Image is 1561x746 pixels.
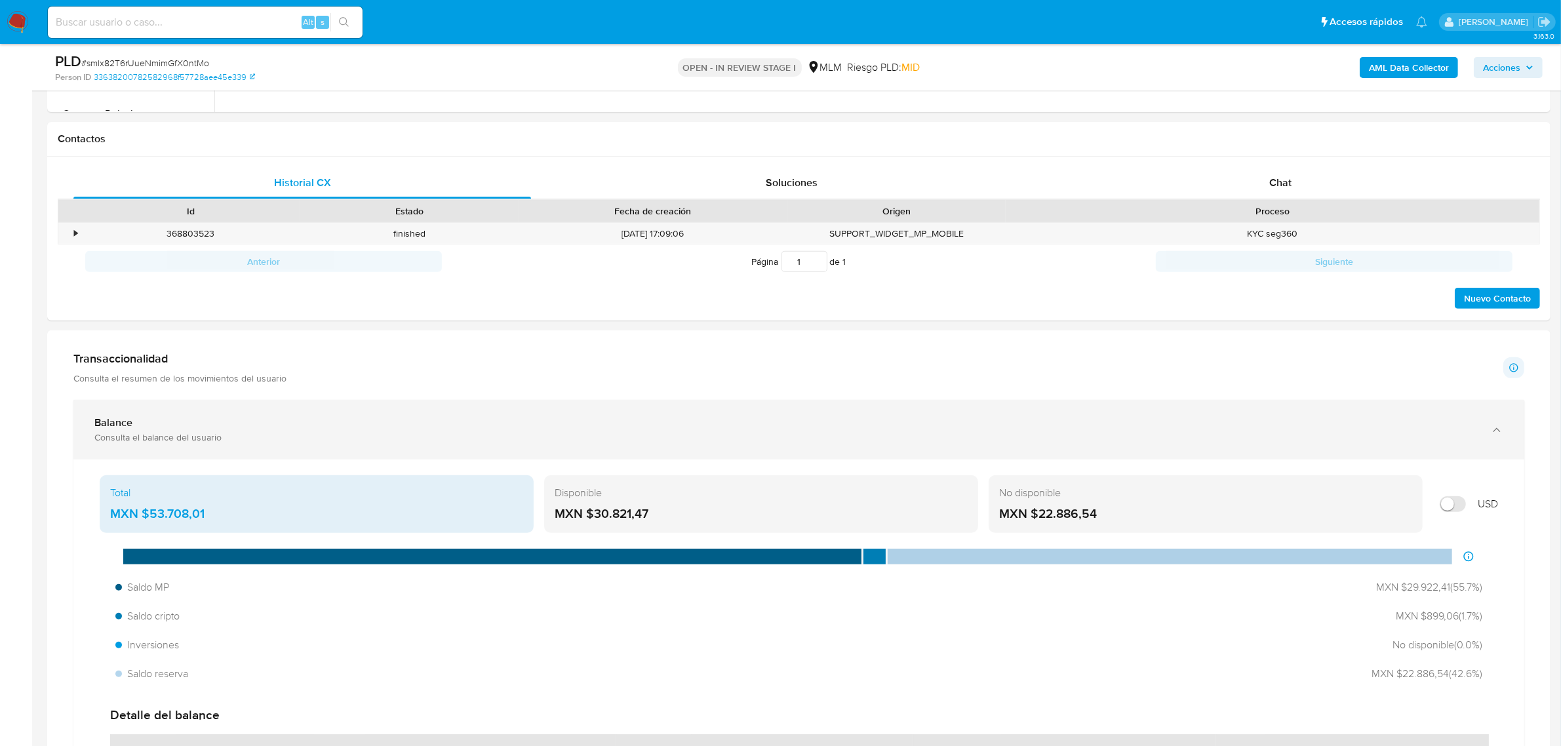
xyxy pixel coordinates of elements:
span: Alt [303,16,313,28]
div: finished [300,223,518,245]
span: MID [902,60,920,75]
button: Acciones [1474,57,1543,78]
p: alan.cervantesmartinez@mercadolibre.com.mx [1459,16,1533,28]
span: Chat [1269,175,1292,190]
div: Id [90,205,290,218]
a: Notificaciones [1416,16,1427,28]
div: • [74,227,77,240]
button: Siguiente [1156,251,1512,272]
input: Buscar usuario o caso... [48,14,363,31]
button: Cruces y Relaciones [50,98,214,130]
span: Acciones [1483,57,1520,78]
span: 3.163.0 [1533,31,1554,41]
span: 1 [843,255,846,268]
p: OPEN - IN REVIEW STAGE I [678,58,802,77]
span: s [321,16,325,28]
span: Historial CX [274,175,331,190]
button: AML Data Collector [1360,57,1458,78]
span: Accesos rápidos [1330,15,1403,29]
span: Soluciones [766,175,818,190]
a: 33638200782582968f57728aee45e339 [94,71,255,83]
div: SUPPORT_WIDGET_MP_MOBILE [787,223,1006,245]
div: Fecha de creación [528,205,778,218]
button: Anterior [85,251,442,272]
button: Nuevo Contacto [1455,288,1540,309]
div: 368803523 [81,223,300,245]
div: KYC seg360 [1006,223,1539,245]
a: Salir [1537,15,1551,29]
button: search-icon [330,13,357,31]
div: MLM [807,60,842,75]
div: Proceso [1015,205,1530,218]
span: Riesgo PLD: [848,60,920,75]
span: Nuevo Contacto [1464,289,1531,307]
span: Página de [752,251,846,272]
div: [DATE] 17:09:06 [519,223,787,245]
b: AML Data Collector [1369,57,1449,78]
div: Estado [309,205,509,218]
b: Person ID [55,71,91,83]
b: PLD [55,50,81,71]
div: Origen [797,205,997,218]
h1: Contactos [58,132,1540,146]
span: # smlx82T6rUueNmimGfX0ntMo [81,56,209,69]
